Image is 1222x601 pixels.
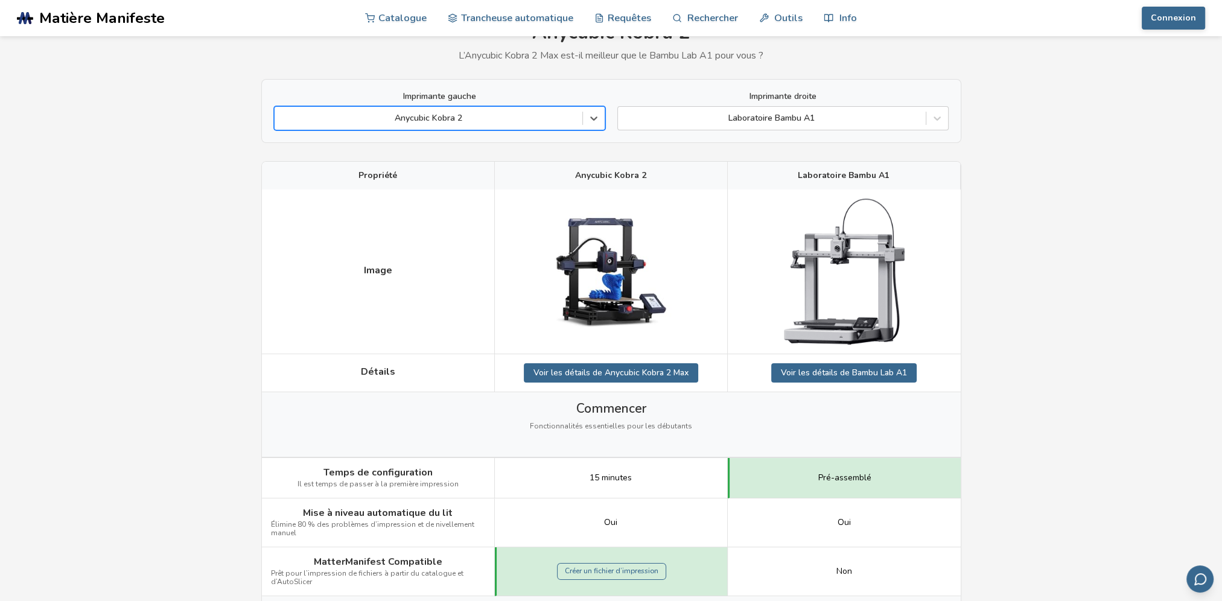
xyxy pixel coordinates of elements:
span: 15 minutes [590,473,632,483]
span: Détails [361,366,395,377]
span: Oui [838,518,851,527]
input: Laboratoire Bambu A1 [624,113,626,123]
span: Il est temps de passer à la première impression [298,480,459,489]
label: Imprimante droite [617,92,949,101]
span: Temps de configuration [323,467,433,478]
a: Créer un fichier d’impression [557,563,666,580]
span: Laboratoire Bambu A1 [798,171,889,180]
font: Requêtes [608,12,651,24]
span: Oui [604,518,617,527]
span: Image [364,265,392,276]
span: Prêt pour l’impression de fichiers à partir du catalogue et d’AutoSlicer [271,570,485,587]
span: Anycubic Kobra 2 [575,171,646,180]
span: Non [836,567,852,576]
font: Trancheuse automatique [461,12,573,24]
span: Pré-assemblé [818,473,871,483]
span: MatterManifest Compatible [314,556,442,567]
a: Voir les détails de Anycubic Kobra 2 Max [524,363,698,383]
font: Rechercher [687,12,738,24]
a: Voir les détails de Bambu Lab A1 [771,363,917,383]
img: Laboratoire Bambu A1 [784,199,905,344]
button: Connexion [1142,7,1205,30]
button: Envoyer des commentaires par e-mail [1186,565,1214,593]
font: Catalogue [378,12,427,24]
img: Anycubic Kobra 2 [550,211,671,332]
p: L’Anycubic Kobra 2 Max est-il meilleur que le Bambu Lab A1 pour vous ? [261,50,961,61]
span: Propriété [358,171,397,180]
font: Outils [774,12,803,24]
font: Info [839,12,857,24]
span: Élimine 80 % des problèmes d’impression et de nivellement manuel [271,521,485,538]
label: Imprimante gauche [274,92,605,101]
span: Mise à niveau automatique du lit [303,507,453,518]
span: Commencer [576,401,646,416]
h1: Anycubic Kobra 2 [261,22,961,44]
span: Fonctionnalités essentielles pour les débutants [530,422,692,431]
span: Matière Manifeste [39,10,165,27]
